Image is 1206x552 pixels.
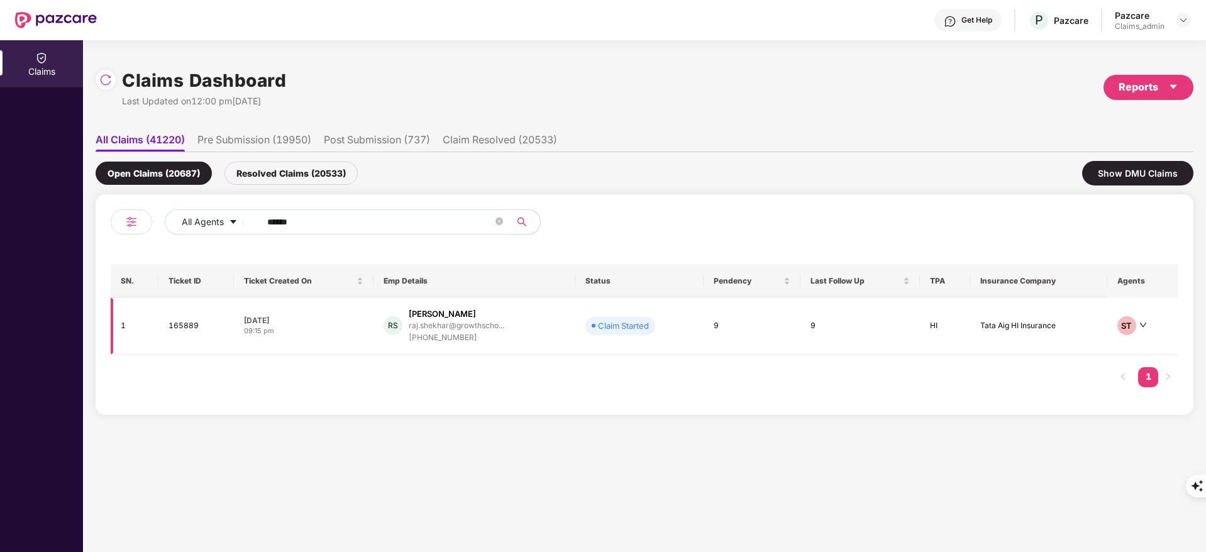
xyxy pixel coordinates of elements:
[920,298,970,355] td: HI
[1168,82,1178,92] span: caret-down
[409,308,476,320] div: [PERSON_NAME]
[158,264,234,298] th: Ticket ID
[800,264,920,298] th: Last Follow Up
[1035,13,1043,28] span: P
[111,264,158,298] th: SN.
[96,162,212,185] div: Open Claims (20687)
[1054,14,1088,26] div: Pazcare
[244,315,363,326] div: [DATE]
[182,215,224,229] span: All Agents
[111,298,158,355] td: 1
[1115,9,1165,21] div: Pazcare
[704,298,800,355] td: 9
[1165,373,1172,380] span: right
[124,214,139,229] img: svg+xml;base64,PHN2ZyB4bWxucz0iaHR0cDovL3d3dy53My5vcmcvMjAwMC9zdmciIHdpZHRoPSIyNCIgaGVpZ2h0PSIyNC...
[409,332,504,344] div: [PHONE_NUMBER]
[99,74,112,86] img: svg+xml;base64,PHN2ZyBpZD0iUmVsb2FkLTMyeDMyIiB4bWxucz0iaHR0cDovL3d3dy53My5vcmcvMjAwMC9zdmciIHdpZH...
[35,52,48,64] img: svg+xml;base64,PHN2ZyBpZD0iQ2xhaW0iIHhtbG5zPSJodHRwOi8vd3d3LnczLm9yZy8yMDAwL3N2ZyIgd2lkdGg9IjIwIi...
[509,209,541,235] button: search
[1119,79,1178,95] div: Reports
[122,94,286,108] div: Last Updated on 12:00 pm[DATE]
[1082,161,1193,185] div: Show DMU Claims
[575,264,704,298] th: Status
[1139,321,1147,329] span: down
[229,218,238,228] span: caret-down
[1138,367,1158,387] li: 1
[1158,367,1178,387] li: Next Page
[495,218,503,225] span: close-circle
[714,276,780,286] span: Pendency
[944,15,956,28] img: svg+xml;base64,PHN2ZyBpZD0iSGVscC0zMngzMiIgeG1sbnM9Imh0dHA6Ly93d3cudzMub3JnLzIwMDAvc3ZnIiB3aWR0aD...
[15,12,97,28] img: New Pazcare Logo
[234,264,373,298] th: Ticket Created On
[1158,367,1178,387] button: right
[1113,367,1133,387] button: left
[704,264,800,298] th: Pendency
[495,216,503,228] span: close-circle
[598,319,649,332] div: Claim Started
[384,316,402,335] div: RS
[224,162,358,185] div: Resolved Claims (20533)
[1119,373,1127,380] span: left
[324,133,430,152] li: Post Submission (737)
[961,15,992,25] div: Get Help
[800,298,920,355] td: 9
[373,264,575,298] th: Emp Details
[197,133,311,152] li: Pre Submission (19950)
[1138,367,1158,386] a: 1
[96,133,185,152] li: All Claims (41220)
[1117,316,1136,335] div: ST
[122,67,286,94] h1: Claims Dashboard
[165,209,265,235] button: All Agentscaret-down
[920,264,970,298] th: TPA
[1115,21,1165,31] div: Claims_admin
[1113,367,1133,387] li: Previous Page
[158,298,234,355] td: 165889
[970,264,1107,298] th: Insurance Company
[1178,15,1188,25] img: svg+xml;base64,PHN2ZyBpZD0iRHJvcGRvd24tMzJ4MzIiIHhtbG5zPSJodHRwOi8vd3d3LnczLm9yZy8yMDAwL3N2ZyIgd2...
[509,217,534,227] span: search
[1107,264,1178,298] th: Agents
[443,133,557,152] li: Claim Resolved (20533)
[810,276,900,286] span: Last Follow Up
[244,326,363,336] div: 09:15 pm
[409,321,504,329] div: raj.shekhar@growthscho...
[970,298,1107,355] td: Tata Aig HI Insurance
[244,276,354,286] span: Ticket Created On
